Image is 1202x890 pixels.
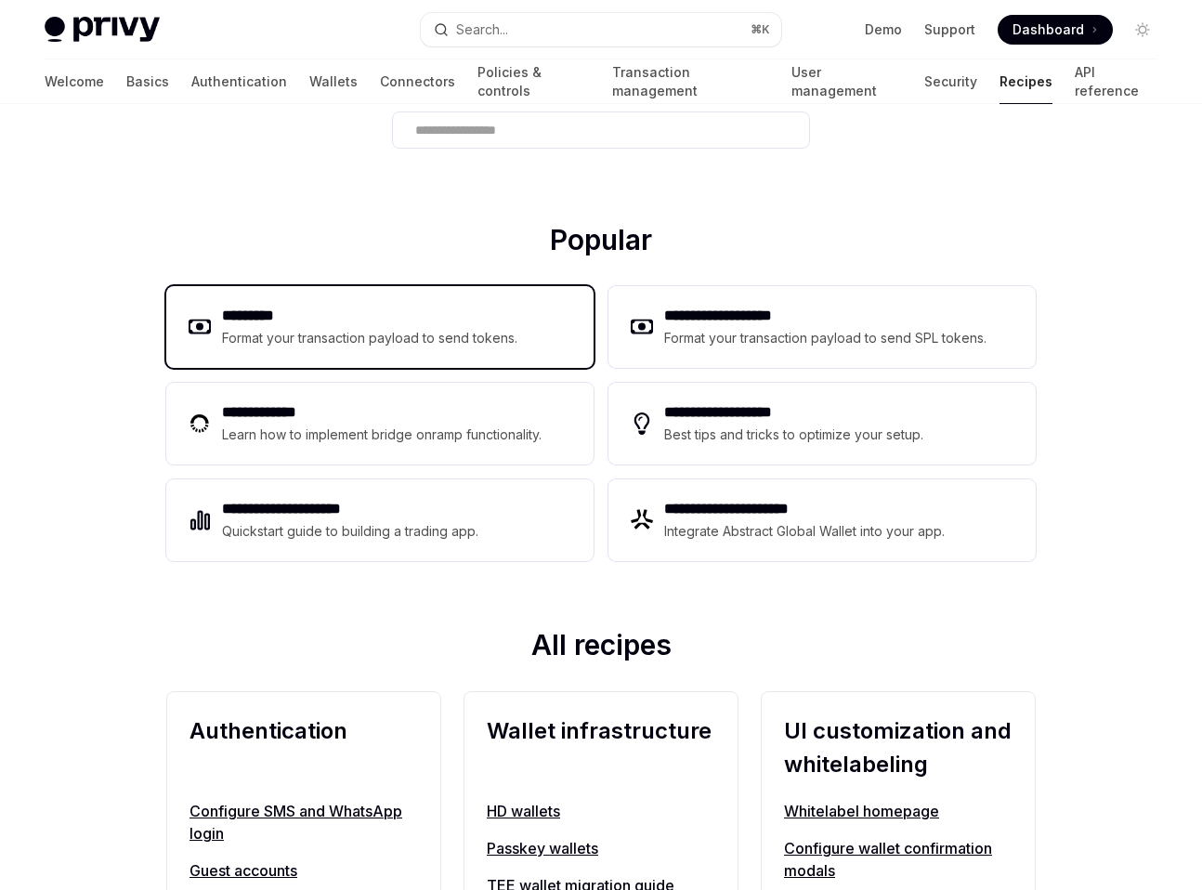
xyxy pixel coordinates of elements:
a: Security [924,59,977,104]
div: Format your transaction payload to send SPL tokens. [664,327,988,349]
a: API reference [1075,59,1157,104]
a: **** ****Format your transaction payload to send tokens. [166,286,594,368]
a: Support [924,20,975,39]
a: HD wallets [487,800,715,822]
div: Best tips and tricks to optimize your setup. [664,424,926,446]
a: Whitelabel homepage [784,800,1013,822]
div: Quickstart guide to building a trading app. [222,520,479,543]
h2: All recipes [166,628,1036,669]
a: Demo [865,20,902,39]
a: Recipes [999,59,1052,104]
a: Configure SMS and WhatsApp login [189,800,418,844]
a: Configure wallet confirmation modals [784,837,1013,882]
button: Toggle dark mode [1128,15,1157,45]
div: Integrate Abstract Global Wallet into your app. [664,520,947,543]
h2: Authentication [189,714,418,781]
a: **** **** ***Learn how to implement bridge onramp functionality. [166,383,594,465]
h2: Wallet infrastructure [487,714,715,781]
a: Wallets [309,59,358,104]
div: Format your transaction payload to send tokens. [222,327,518,349]
img: light logo [45,17,160,43]
span: Dashboard [1013,20,1084,39]
a: User management [791,59,903,104]
a: Passkey wallets [487,837,715,859]
h2: Popular [166,223,1036,264]
span: ⌘ K [751,22,770,37]
a: Guest accounts [189,859,418,882]
a: Transaction management [612,59,768,104]
button: Search...⌘K [421,13,782,46]
a: Authentication [191,59,287,104]
h2: UI customization and whitelabeling [784,714,1013,781]
a: Connectors [380,59,455,104]
div: Learn how to implement bridge onramp functionality. [222,424,547,446]
div: Search... [456,19,508,41]
a: Policies & controls [477,59,590,104]
a: Dashboard [998,15,1113,45]
a: Welcome [45,59,104,104]
a: Basics [126,59,169,104]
